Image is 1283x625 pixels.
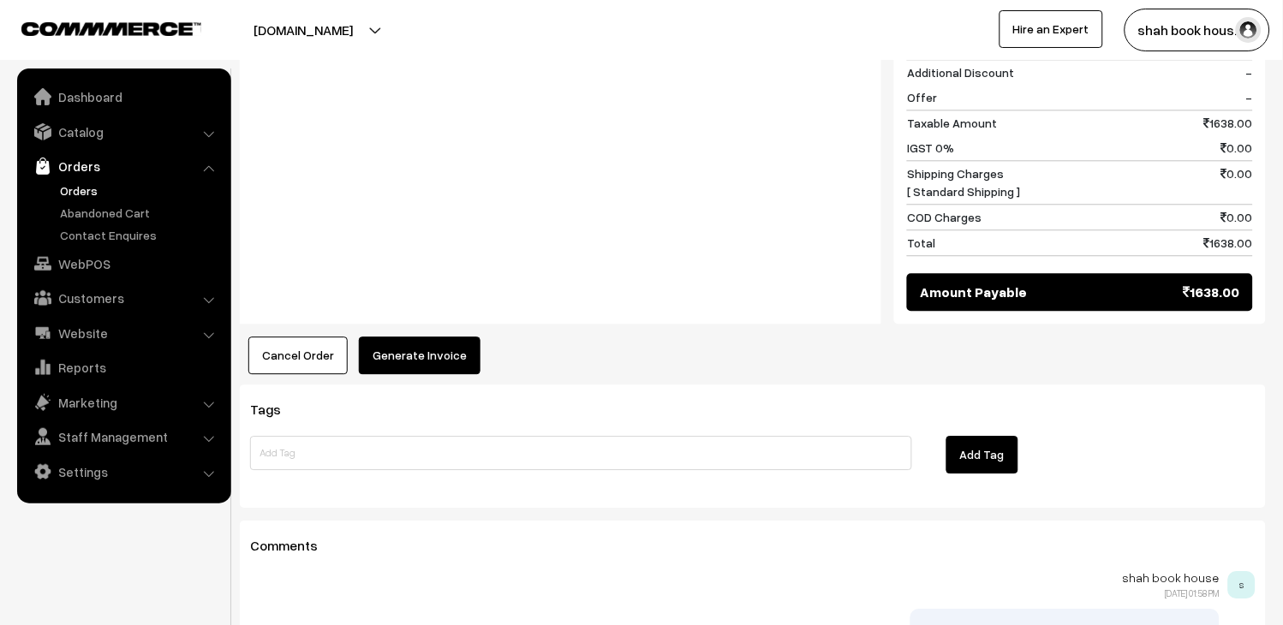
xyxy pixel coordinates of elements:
[1221,164,1253,200] span: 0.00
[56,226,225,244] a: Contact Enquires
[250,436,912,470] input: Add Tag
[250,571,1220,585] p: shah book house
[946,436,1018,473] button: Add Tag
[21,456,225,487] a: Settings
[1221,139,1253,157] span: 0.00
[21,283,225,313] a: Customers
[21,81,225,112] a: Dashboard
[1246,88,1253,106] span: -
[21,151,225,182] a: Orders
[1246,63,1253,81] span: -
[920,282,1027,302] span: Amount Payable
[194,9,413,51] button: [DOMAIN_NAME]
[248,336,348,374] button: Cancel Order
[21,248,225,279] a: WebPOS
[1221,208,1253,226] span: 0.00
[250,401,301,418] span: Tags
[21,22,201,35] img: COMMMERCE
[907,63,1014,81] span: Additional Discount
[1204,114,1253,132] span: 1638.00
[1228,571,1256,598] span: s
[56,204,225,222] a: Abandoned Cart
[21,17,171,38] a: COMMMERCE
[250,537,338,554] span: Comments
[1236,17,1262,43] img: user
[21,421,225,452] a: Staff Management
[907,164,1020,200] span: Shipping Charges [ Standard Shipping ]
[1204,234,1253,252] span: 1638.00
[907,88,937,106] span: Offer
[1000,10,1103,48] a: Hire an Expert
[907,234,935,252] span: Total
[907,139,954,157] span: IGST 0%
[56,182,225,199] a: Orders
[21,352,225,383] a: Reports
[21,318,225,348] a: Website
[359,336,480,374] button: Generate Invoice
[1125,9,1270,51] button: shah book hous…
[1166,587,1220,598] span: [DATE] 01:58 PM
[907,114,997,132] span: Taxable Amount
[21,116,225,147] a: Catalog
[1184,282,1240,302] span: 1638.00
[907,208,982,226] span: COD Charges
[21,387,225,418] a: Marketing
